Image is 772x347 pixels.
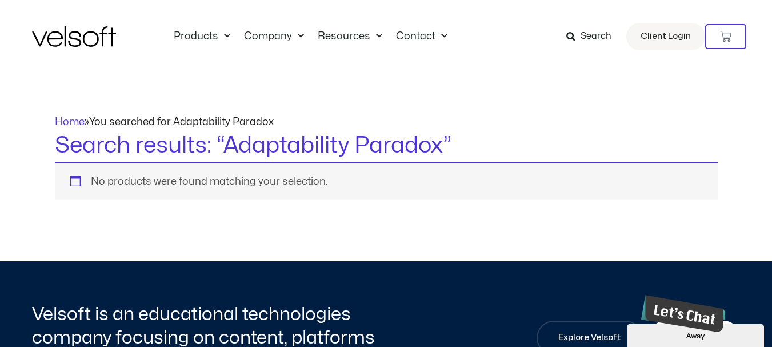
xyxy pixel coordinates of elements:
[627,322,766,347] iframe: chat widget
[641,29,691,44] span: Client Login
[89,117,274,127] span: You searched for Adaptability Paradox
[55,117,85,127] a: Home
[626,23,705,50] a: Client Login
[637,290,725,337] iframe: chat widget
[389,30,454,43] a: ContactMenu Toggle
[581,29,611,44] span: Search
[32,26,116,47] img: Velsoft Training Materials
[55,130,718,162] h1: Search results: “Adaptability Paradox”
[55,117,274,127] span: »
[558,331,621,345] span: Explore Velsoft
[5,5,93,42] img: Chat attention grabber
[167,30,237,43] a: ProductsMenu Toggle
[566,27,619,46] a: Search
[311,30,389,43] a: ResourcesMenu Toggle
[55,162,718,200] div: No products were found matching your selection.
[237,30,311,43] a: CompanyMenu Toggle
[167,30,454,43] nav: Menu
